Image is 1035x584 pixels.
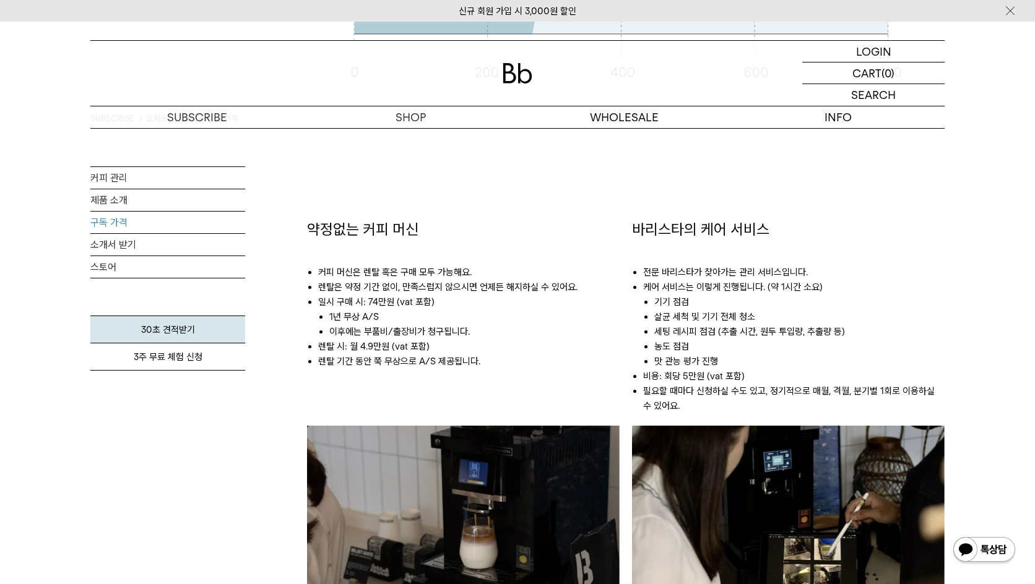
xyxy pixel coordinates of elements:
[503,63,532,84] img: 로고
[654,339,945,354] li: 농도 점검
[318,339,620,354] li: 렌탈 시: 월 4.9만원 (vat 포함)
[643,265,945,280] li: 전문 바리스타가 찾아가는 관리 서비스입니다.
[90,343,245,371] a: 3주 무료 체험 신청
[329,309,620,324] li: 1년 무상 A/S
[90,167,245,189] a: 커피 관리
[851,84,896,106] p: SEARCH
[90,212,245,233] a: 구독 가격
[654,294,945,309] li: 기기 점검
[318,280,620,294] li: 렌탈은 약정 기간 없이, 만족스럽지 않으시면 언제든 해지하실 수 있어요.
[90,234,245,255] a: 소개서 받기
[318,265,620,280] li: 커피 머신은 렌탈 혹은 구매 모두 가능해요.
[318,354,620,369] li: 렌탈 기간 동안 쭉 무상으로 A/S 제공됩니다.
[643,384,945,413] li: 필요할 때마다 신청하실 수도 있고, 정기적으로 매월, 격월, 분기별 1회로 이용하실 수 있어요.
[90,106,304,128] a: SUBSCRIBE
[802,41,945,62] a: LOGIN
[318,294,620,339] li: 일시 구매 시: 74만원 (vat 포함)
[307,219,620,240] h3: 약정없는 커피 머신
[90,316,245,343] a: 30초 견적받기
[654,309,945,324] li: 살균 세척 및 기기 전체 청소
[654,354,945,369] li: 맛 관능 평가 진행
[632,219,945,240] h3: 바리스타의 케어 서비스
[802,62,945,84] a: CART (0)
[643,280,945,369] li: 케어 서비스는 이렇게 진행됩니다. (약 1시간 소요)
[731,106,945,128] p: INFO
[952,536,1016,565] img: 카카오톡 채널 1:1 채팅 버튼
[90,189,245,211] a: 제품 소개
[459,6,576,17] a: 신규 회원 가입 시 3,000원 할인
[90,256,245,278] a: 스토어
[856,41,891,62] p: LOGIN
[517,106,731,128] p: WHOLESALE
[881,62,894,84] p: (0)
[852,62,881,84] p: CART
[304,106,517,128] a: SHOP
[329,324,620,339] li: 이후에는 부품비/출장비가 청구됩니다.
[654,324,945,339] li: 세팅 레시피 점검 (추출 시간, 원두 투입량, 추출량 등)
[643,369,945,384] li: 비용: 회당 5만원 (vat 포함)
